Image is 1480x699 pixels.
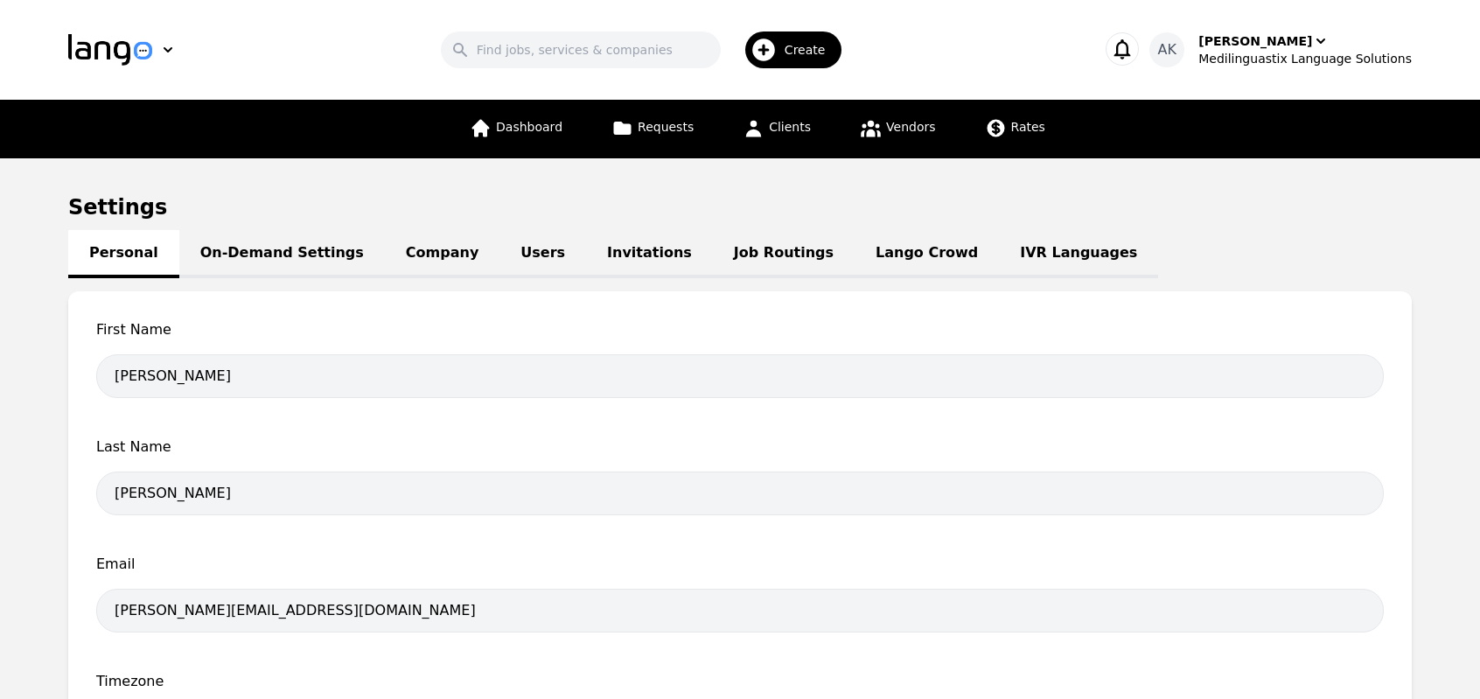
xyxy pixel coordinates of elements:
a: Company [385,230,499,278]
a: Invitations [586,230,713,278]
span: AK [1158,39,1176,60]
span: Timezone [96,671,1384,692]
a: Job Routings [713,230,855,278]
input: Email [96,589,1384,633]
input: First Name [96,354,1384,398]
a: Requests [601,100,704,158]
a: Users [499,230,586,278]
span: Vendors [886,120,935,134]
a: On-Demand Settings [179,230,385,278]
a: Clients [732,100,821,158]
input: Find jobs, services & companies [441,31,721,68]
div: [PERSON_NAME] [1198,32,1312,50]
img: Logo [68,34,152,66]
button: Create [721,24,853,75]
a: IVR Languages [999,230,1158,278]
span: First Name [96,319,1384,340]
button: AK[PERSON_NAME]Medilinguastix Language Solutions [1149,32,1412,67]
div: Medilinguastix Language Solutions [1198,50,1412,67]
span: Dashboard [496,120,562,134]
span: Email [96,554,1384,575]
input: Last Name [96,472,1384,515]
span: Requests [638,120,694,134]
span: Create [785,41,838,59]
a: Dashboard [459,100,573,158]
h1: Settings [68,193,1412,221]
a: Lango Crowd [855,230,999,278]
span: Rates [1011,120,1045,134]
a: Rates [974,100,1056,158]
span: Last Name [96,437,1384,458]
span: Clients [769,120,811,134]
a: Vendors [849,100,946,158]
